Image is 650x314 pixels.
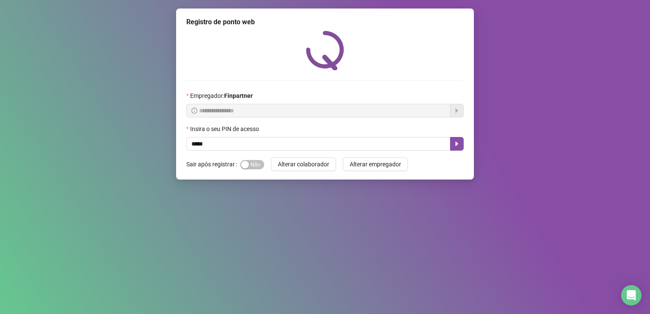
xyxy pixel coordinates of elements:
[278,160,329,169] span: Alterar colaborador
[453,140,460,147] span: caret-right
[306,31,344,70] img: QRPoint
[621,285,641,305] div: Open Intercom Messenger
[186,157,240,171] label: Sair após registrar
[350,160,401,169] span: Alterar empregador
[343,157,408,171] button: Alterar empregador
[271,157,336,171] button: Alterar colaborador
[190,91,253,100] span: Empregador :
[186,124,265,134] label: Insira o seu PIN de acesso
[186,17,464,27] div: Registro de ponto web
[191,108,197,114] span: info-circle
[224,92,253,99] strong: Finpartner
